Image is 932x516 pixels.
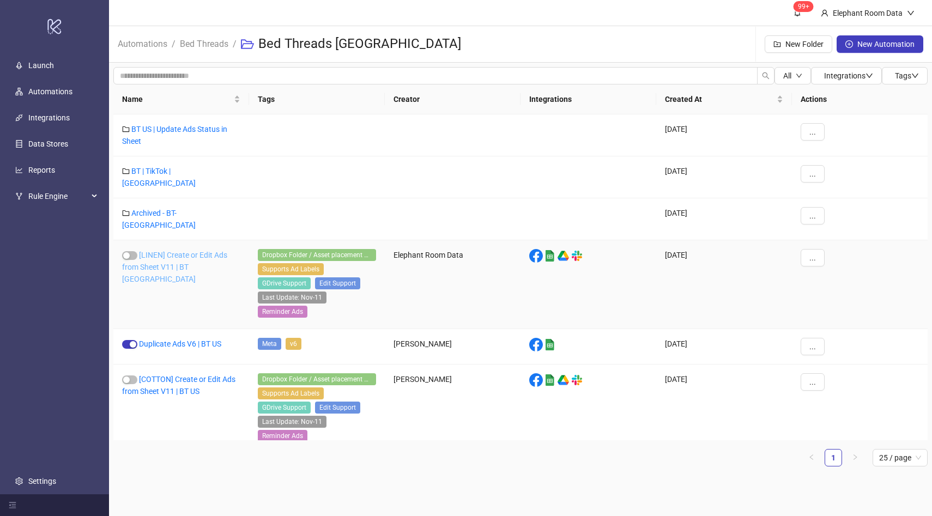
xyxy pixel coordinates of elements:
[172,27,175,62] li: /
[783,71,791,80] span: All
[122,125,130,133] span: folder
[809,128,816,136] span: ...
[178,37,231,49] a: Bed Threads
[28,113,70,122] a: Integrations
[258,277,311,289] span: GDrive Support
[249,84,385,114] th: Tags
[801,207,825,224] button: ...
[656,198,792,240] div: [DATE]
[385,329,521,365] div: [PERSON_NAME]
[28,61,54,70] a: Launch
[28,87,72,96] a: Automations
[895,71,919,80] span: Tags
[656,365,792,453] div: [DATE]
[828,7,907,19] div: Elephant Room Data
[808,454,815,460] span: left
[825,450,842,466] a: 1
[521,84,656,114] th: Integrations
[794,9,801,16] span: bell
[28,185,88,207] span: Rule Engine
[765,35,832,53] button: New Folder
[113,84,249,114] th: Name
[809,169,816,178] span: ...
[122,167,130,175] span: folder
[9,501,16,509] span: menu-fold
[258,430,307,442] span: Reminder Ads
[846,449,864,466] li: Next Page
[821,9,828,17] span: user
[774,67,811,84] button: Alldown
[258,249,376,261] span: Dropbox Folder / Asset placement detection
[794,1,814,12] sup: 1737
[315,402,360,414] span: Edit Support
[803,449,820,466] button: left
[656,84,792,114] th: Created At
[656,114,792,156] div: [DATE]
[385,365,521,453] div: [PERSON_NAME]
[785,40,824,48] span: New Folder
[873,449,928,466] div: Page Size
[792,84,928,114] th: Actions
[28,477,56,485] a: Settings
[258,263,324,275] span: Supports Ad Labels
[116,37,170,49] a: Automations
[665,93,774,105] span: Created At
[315,277,360,289] span: Edit Support
[241,38,254,51] span: folder-open
[845,40,853,48] span: plus-circle
[773,40,781,48] span: folder-add
[796,72,802,79] span: down
[258,416,326,428] span: Last Update: Nov-11
[762,72,770,80] span: search
[122,251,227,283] a: [LINEN] Create or Edit Ads from Sheet V11 | BT [GEOGRAPHIC_DATA]
[801,123,825,141] button: ...
[258,387,324,399] span: Supports Ad Labels
[122,209,196,229] a: Archived - BT-[GEOGRAPHIC_DATA]
[258,292,326,303] span: Last Update: Nov-11
[866,72,873,80] span: down
[809,253,816,262] span: ...
[385,84,521,114] th: Creator
[233,27,237,62] li: /
[911,72,919,80] span: down
[656,156,792,198] div: [DATE]
[258,306,307,318] span: Reminder Ads
[258,373,376,385] span: Dropbox Folder / Asset placement detection
[825,449,842,466] li: 1
[139,339,221,348] a: Duplicate Ads V6 | BT US
[122,125,227,145] a: BT US | Update Ads Status in Sheet
[15,192,23,200] span: fork
[809,211,816,220] span: ...
[824,71,873,80] span: Integrations
[882,67,928,84] button: Tagsdown
[258,35,461,53] h3: Bed Threads [GEOGRAPHIC_DATA]
[28,139,68,148] a: Data Stores
[803,449,820,466] li: Previous Page
[258,402,311,414] span: GDrive Support
[801,249,825,266] button: ...
[122,375,235,396] a: [COTTON] Create or Edit Ads from Sheet V11 | BT US
[811,67,882,84] button: Integrationsdown
[801,373,825,391] button: ...
[846,449,864,466] button: right
[852,454,858,460] span: right
[809,342,816,351] span: ...
[656,329,792,365] div: [DATE]
[286,338,301,350] span: v6
[122,93,232,105] span: Name
[122,167,196,187] a: BT | TikTok | [GEOGRAPHIC_DATA]
[258,338,281,350] span: Meta
[809,378,816,386] span: ...
[879,450,921,466] span: 25 / page
[656,240,792,329] div: [DATE]
[28,166,55,174] a: Reports
[801,165,825,183] button: ...
[907,9,915,17] span: down
[857,40,915,48] span: New Automation
[122,209,130,217] span: folder
[385,240,521,329] div: Elephant Room Data
[837,35,923,53] button: New Automation
[801,338,825,355] button: ...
